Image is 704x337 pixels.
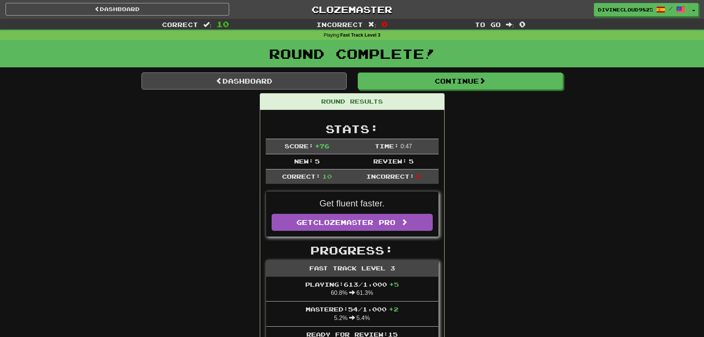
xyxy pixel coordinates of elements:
[322,173,332,180] span: 10
[598,6,653,13] span: DivineCloud9825
[142,73,347,90] a: Dashboard
[266,123,439,135] h2: Stats:
[305,281,399,288] span: Playing: 613 / 1,000
[401,143,412,149] span: 0 : 47
[272,197,433,210] p: Get fluent faster.
[669,6,673,11] span: /
[240,3,464,16] a: Clozemaster
[260,94,444,110] div: Round Results
[266,277,438,302] li: 60.8% 61.3%
[306,306,398,313] span: Mastered: 54 / 1,000
[266,260,438,277] div: Fast Track Level 3
[389,281,399,288] span: + 5
[6,3,229,16] a: Dashboard
[3,46,701,61] h1: Round Complete!
[358,73,563,90] button: Continue
[217,20,229,28] span: 10
[266,301,438,327] li: 5.2% 5.4%
[594,3,689,16] a: DivineCloud9825 /
[340,33,381,38] strong: Fast Track Level 3
[315,158,320,165] span: 5
[266,244,439,256] h2: Progress:
[381,20,388,28] span: 0
[313,218,395,226] span: Clozemaster Pro
[389,306,398,313] span: + 2
[203,21,211,28] span: :
[282,173,320,180] span: Correct:
[373,158,407,165] span: Review:
[162,21,198,28] span: Correct
[409,158,414,165] span: 5
[368,21,376,28] span: :
[475,21,501,28] span: To go
[519,20,526,28] span: 0
[366,173,414,180] span: Incorrect:
[315,142,329,149] span: + 76
[294,158,313,165] span: New:
[375,142,399,149] span: Time:
[316,21,363,28] span: Incorrect
[506,21,514,28] span: :
[285,142,313,149] span: Score:
[272,214,433,231] a: GetClozemaster Pro
[416,173,421,180] span: 0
